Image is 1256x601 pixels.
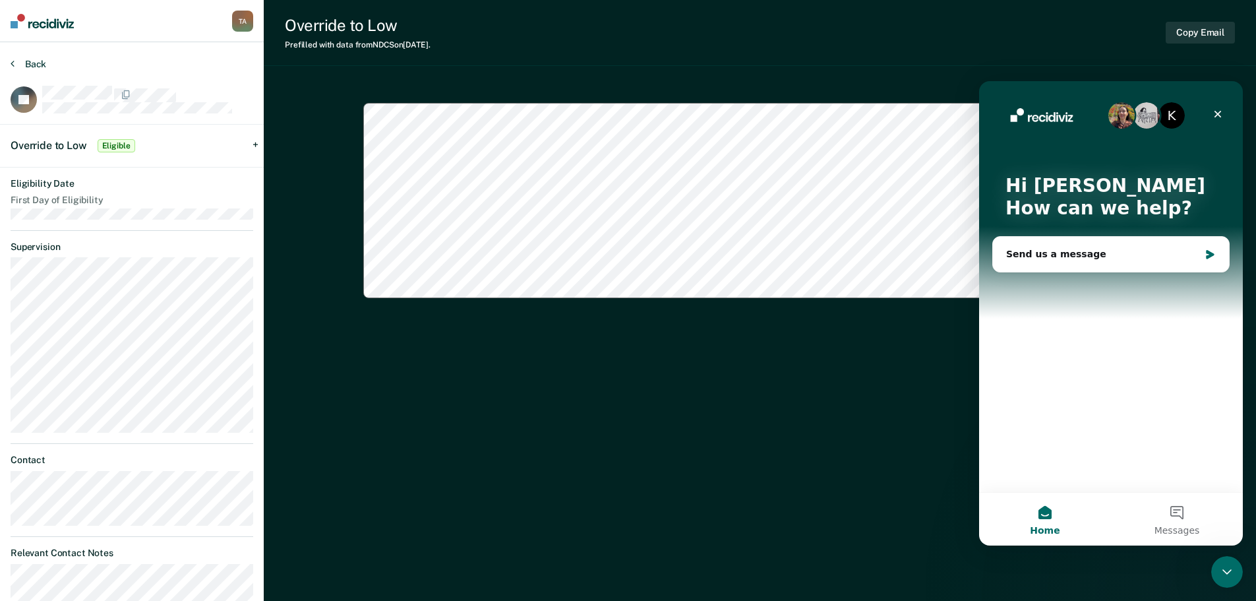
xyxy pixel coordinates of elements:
[11,178,253,189] dt: Eligibility Date
[285,16,431,35] div: Override to Low
[11,548,253,559] dt: Relevant Contact Notes
[285,40,431,49] div: Prefilled with data from NDCS on [DATE] .
[11,241,253,253] dt: Supervision
[979,81,1243,546] iframe: Intercom live chat
[11,139,87,152] span: Override to Low
[232,11,253,32] div: T A
[1211,556,1243,588] iframe: Intercom live chat
[98,139,135,152] span: Eligible
[232,11,253,32] button: TA
[11,455,253,466] dt: Contact
[11,195,253,206] dt: First Day of Eligibility
[11,58,46,70] button: Back
[1166,22,1235,44] button: Copy Email
[11,14,74,28] img: Recidiviz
